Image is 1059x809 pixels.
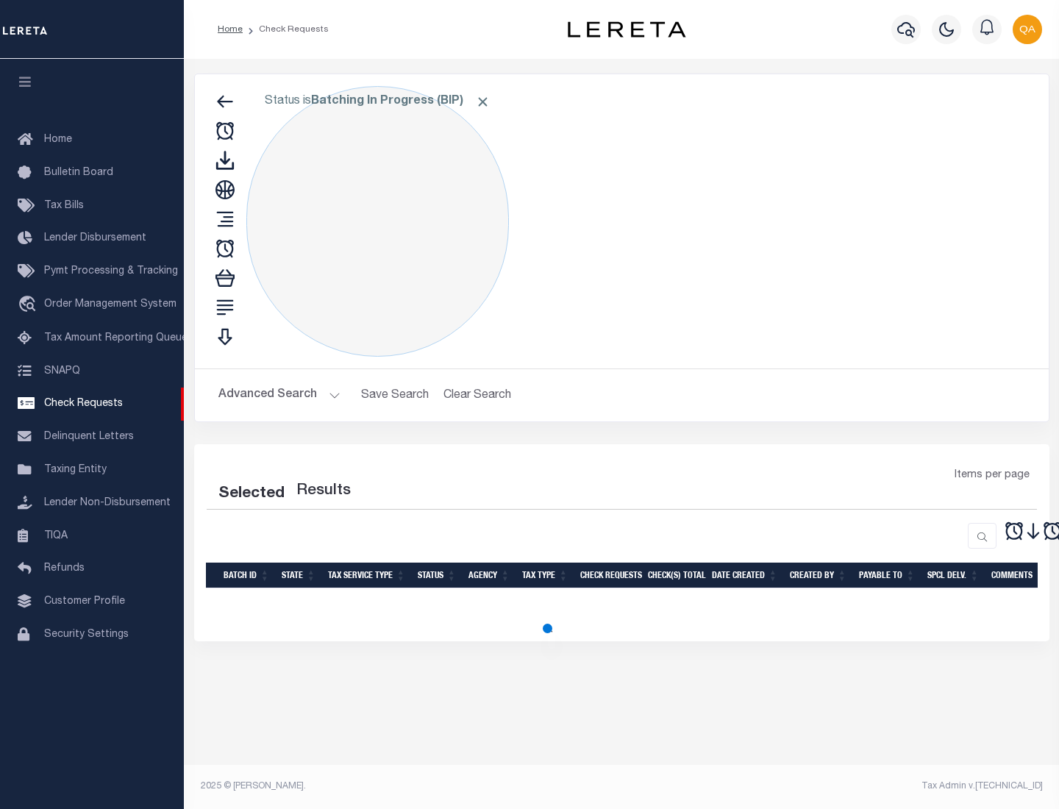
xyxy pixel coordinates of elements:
[218,482,285,506] div: Selected
[985,563,1052,588] th: Comments
[568,21,685,38] img: logo-dark.svg
[438,381,518,410] button: Clear Search
[412,563,463,588] th: Status
[44,233,146,243] span: Lender Disbursement
[44,366,80,376] span: SNAPQ
[632,780,1043,793] div: Tax Admin v.[TECHNICAL_ID]
[246,86,509,357] div: Click to Edit
[44,333,188,343] span: Tax Amount Reporting Queue
[1013,15,1042,44] img: svg+xml;base64,PHN2ZyB4bWxucz0iaHR0cDovL3d3dy53My5vcmcvMjAwMC9zdmciIHBvaW50ZXItZXZlbnRzPSJub25lIi...
[921,563,985,588] th: Spcl Delv.
[44,299,176,310] span: Order Management System
[18,296,41,315] i: travel_explore
[475,94,491,110] span: Click to Remove
[276,563,322,588] th: State
[706,563,784,588] th: Date Created
[296,480,351,503] label: Results
[44,168,113,178] span: Bulletin Board
[642,563,706,588] th: Check(s) Total
[44,432,134,442] span: Delinquent Letters
[44,266,178,277] span: Pymt Processing & Tracking
[243,23,329,36] li: Check Requests
[44,630,129,640] span: Security Settings
[463,563,516,588] th: Agency
[44,399,123,409] span: Check Requests
[574,563,642,588] th: Check Requests
[853,563,921,588] th: Payable To
[311,96,491,107] b: Batching In Progress (BIP)
[44,465,107,475] span: Taxing Entity
[955,468,1030,484] span: Items per page
[44,498,171,508] span: Lender Non-Disbursement
[322,563,412,588] th: Tax Service Type
[218,563,276,588] th: Batch Id
[44,563,85,574] span: Refunds
[352,381,438,410] button: Save Search
[516,563,574,588] th: Tax Type
[218,25,243,34] a: Home
[44,596,125,607] span: Customer Profile
[784,563,853,588] th: Created By
[218,381,340,410] button: Advanced Search
[44,135,72,145] span: Home
[190,780,622,793] div: 2025 © [PERSON_NAME].
[44,530,68,541] span: TIQA
[44,201,84,211] span: Tax Bills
